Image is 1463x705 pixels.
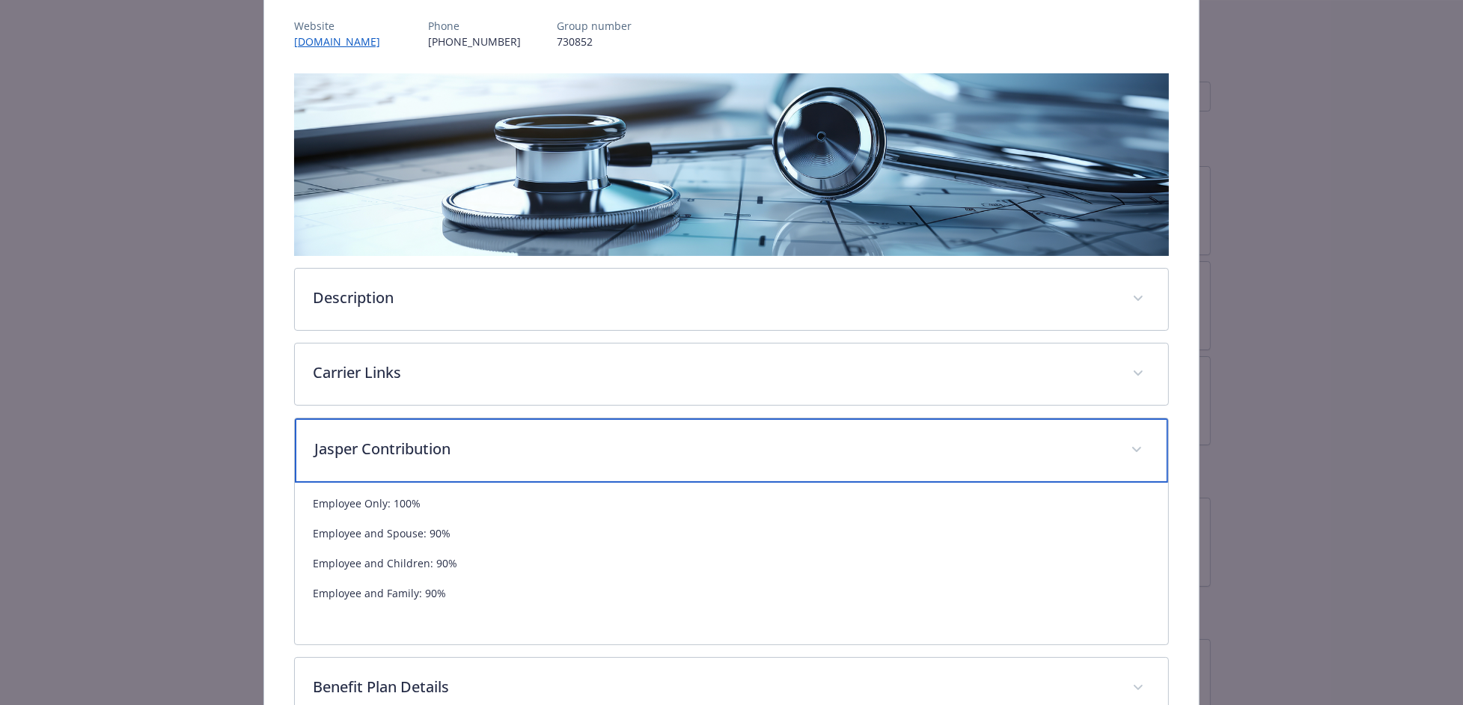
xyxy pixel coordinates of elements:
[557,34,632,49] p: 730852
[295,483,1168,644] div: Jasper Contribution
[313,676,1114,698] p: Benefit Plan Details
[314,438,1113,460] p: Jasper Contribution
[295,344,1168,405] div: Carrier Links
[295,418,1168,483] div: Jasper Contribution
[313,287,1114,309] p: Description
[294,73,1169,256] img: banner
[295,269,1168,330] div: Description
[557,18,632,34] p: Group number
[313,555,1150,573] p: Employee and Children: 90%
[313,585,1150,602] p: Employee and Family: 90%
[313,361,1114,384] p: Carrier Links
[313,525,1150,543] p: Employee and Spouse: 90%
[428,18,521,34] p: Phone
[294,18,392,34] p: Website
[313,495,1150,513] p: Employee Only: 100%
[294,34,392,49] a: [DOMAIN_NAME]
[428,34,521,49] p: [PHONE_NUMBER]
